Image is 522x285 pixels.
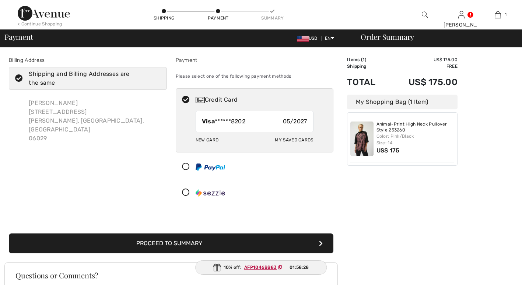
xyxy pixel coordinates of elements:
[213,264,221,271] img: Gift.svg
[196,163,225,170] img: PayPal
[261,15,283,21] div: Summary
[458,10,465,19] img: My Info
[195,260,327,275] div: 10% off:
[202,118,215,125] strong: Visa
[362,57,365,62] span: 1
[347,63,388,70] td: Shipping
[9,233,333,253] button: Proceed to Summary
[15,272,327,279] h3: Questions or Comments?
[388,63,458,70] td: Free
[9,56,167,64] div: Billing Address
[18,21,62,27] div: < Continue Shopping
[376,147,400,154] span: US$ 175
[153,15,175,21] div: Shipping
[196,134,218,146] div: New Card
[505,11,507,18] span: 1
[275,134,313,146] div: My Saved Cards
[196,95,328,104] div: Credit Card
[244,265,277,270] ins: AFP1046BB83
[388,70,458,95] td: US$ 175.00
[18,6,70,21] img: 1ère Avenue
[290,264,309,271] span: 01:58:28
[495,10,501,19] img: My Bag
[283,117,307,126] span: 05/2027
[458,11,465,18] a: Sign In
[297,36,309,42] img: US Dollar
[4,33,33,41] span: Payment
[29,70,155,87] div: Shipping and Billing Addresses are the same
[196,189,225,197] img: Sezzle
[207,15,229,21] div: Payment
[347,70,388,95] td: Total
[352,33,518,41] div: Order Summary
[297,36,320,41] span: USD
[376,122,455,133] a: Animal-Print High Neck Pullover Style 253260
[444,21,479,29] div: [PERSON_NAME]
[422,10,428,19] img: search the website
[176,67,334,85] div: Please select one of the following payment methods
[347,95,458,109] div: My Shopping Bag (1 Item)
[176,56,334,64] div: Payment
[480,10,516,19] a: 1
[347,56,388,63] td: Items ( )
[376,133,455,146] div: Color: Pink/Black Size: 14
[325,36,334,41] span: EN
[350,122,374,156] img: Animal-Print High Neck Pullover Style 253260
[23,93,167,149] div: [PERSON_NAME] [STREET_ADDRESS] [PERSON_NAME], [GEOGRAPHIC_DATA], [GEOGRAPHIC_DATA] 06029
[388,56,458,63] td: US$ 175.00
[196,97,205,103] img: Credit Card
